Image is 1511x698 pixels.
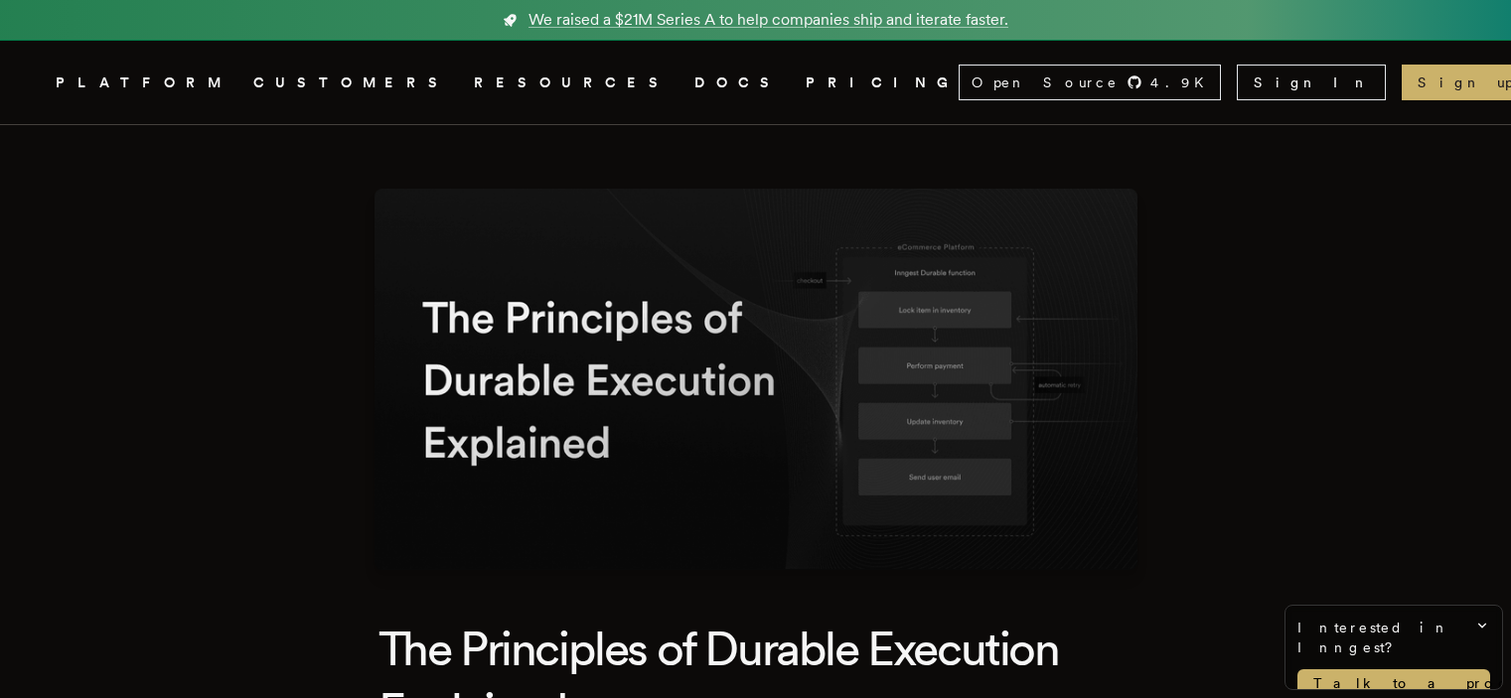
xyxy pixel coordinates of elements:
a: Talk to a product expert [1297,669,1490,697]
button: PLATFORM [56,70,229,95]
a: PRICING [806,70,959,95]
button: RESOURCES [474,70,671,95]
a: DOCS [694,70,782,95]
a: CUSTOMERS [253,70,450,95]
a: Sign In [1237,65,1386,100]
span: Open Source [972,72,1119,92]
span: Interested in Inngest? [1297,618,1490,657]
span: 4.9 K [1150,72,1216,92]
img: Featured image for The Principles of Durable Execution Explained blog post [375,189,1137,570]
span: We raised a $21M Series A to help companies ship and iterate faster. [529,8,1008,32]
